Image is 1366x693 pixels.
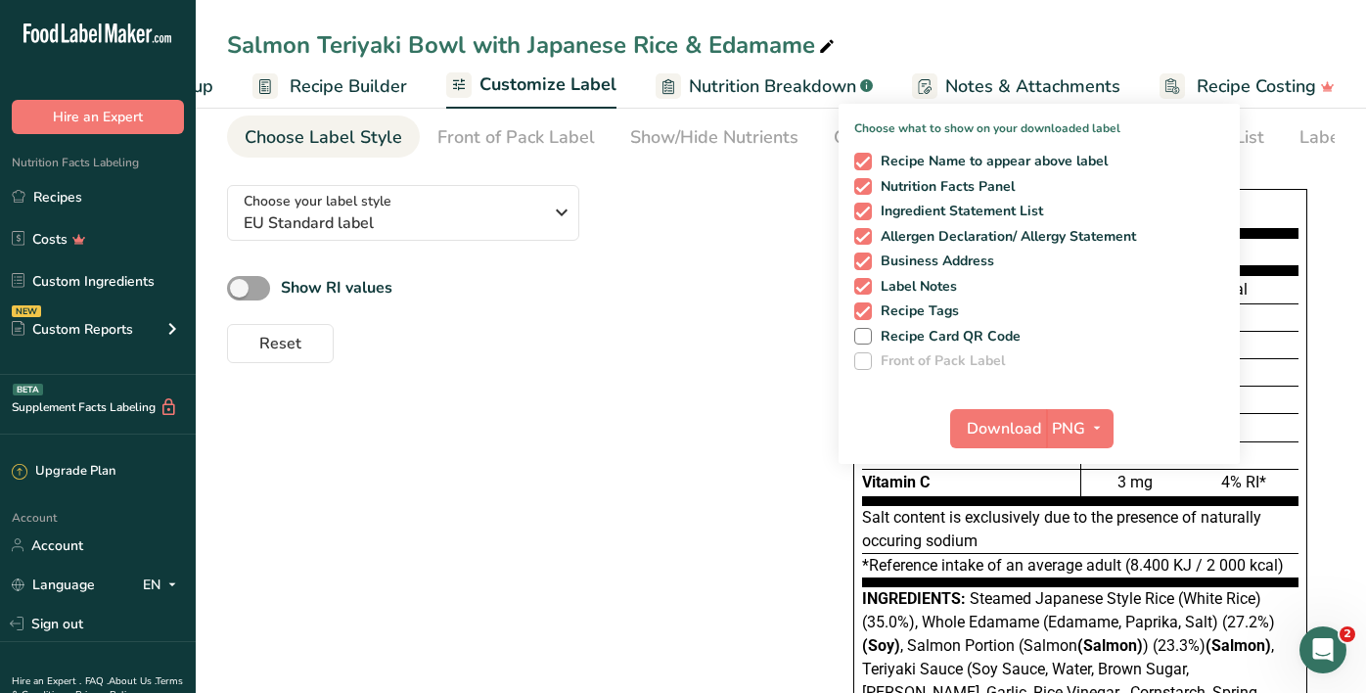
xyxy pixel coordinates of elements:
a: FAQ . [85,674,109,688]
span: Front of Pack Label [872,352,1006,370]
a: Recipe Builder [252,65,407,109]
button: PNG [1046,409,1114,448]
span: Choose your label style [244,191,391,211]
b: (Soy) [862,636,900,655]
span: Notes & Attachments [945,73,1120,100]
div: BETA [13,384,43,395]
span: Allergen Declaration/ Allergy Statement [872,228,1137,246]
iframe: Intercom live chat [1299,626,1346,673]
span: Ingredients: [862,589,966,608]
div: Choose Label Style [245,124,402,151]
span: Vitamin C [862,473,930,491]
div: Show/Hide Nutrients [630,124,798,151]
div: *Reference intake of an average adult (8.400 KJ / 2 000 kcal) [862,554,1298,587]
span: Recipe Name to appear above label [872,153,1109,170]
button: Reset [227,324,334,363]
a: Customize Label [446,63,616,110]
a: Hire an Expert . [12,674,81,688]
span: Ingredient Statement List [872,203,1044,220]
span: EU Standard label [244,211,542,235]
div: Salmon Teriyaki Bowl with Japanese Rice & Edamame [227,27,839,63]
span: Download [967,417,1041,440]
span: Nutrition Breakdown [689,73,856,100]
span: Recipe Tags [872,302,960,320]
a: About Us . [109,674,156,688]
p: Choose what to show on your downloaded label [839,104,1240,137]
span: PNG [1052,417,1085,440]
span: 4% RI* [1221,473,1266,491]
div: Salt content is exclusively due to the presence of naturally occuring sodium [862,506,1298,554]
span: 2 [1340,626,1355,642]
b: Show RI values [281,277,392,299]
span: Recipe Card QR Code [872,328,1022,346]
a: Recipe Costing [1160,65,1335,109]
div: Upgrade Plan [12,462,115,482]
div: Front of Pack Label [437,124,595,151]
span: Reset [259,332,301,355]
span: Recipe Costing [1197,73,1316,100]
b: (Salmon) [1206,636,1271,655]
div: 3 mg [1081,469,1190,496]
a: Notes & Attachments [912,65,1120,109]
button: Download [950,409,1046,448]
div: EN [143,573,184,596]
b: (Salmon) [1077,636,1143,655]
span: Customize Label [479,71,616,98]
span: Business Address [872,253,995,270]
a: Nutrition Breakdown [656,65,873,109]
span: Nutrition Facts Panel [872,178,1016,196]
button: Choose your label style EU Standard label [227,185,579,241]
a: Language [12,568,95,602]
div: Custom Reports [12,319,133,340]
div: NEW [12,305,41,317]
div: Change Language [834,124,980,151]
button: Hire an Expert [12,100,184,134]
span: Label Notes [872,278,958,296]
span: Recipe Builder [290,73,407,100]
